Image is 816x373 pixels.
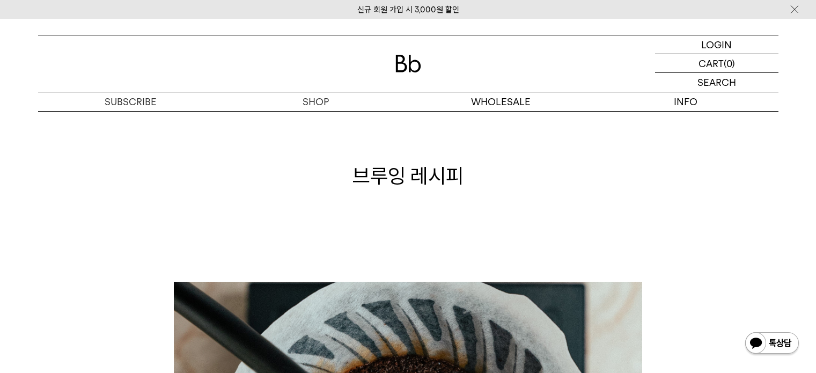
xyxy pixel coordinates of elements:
[223,92,408,111] a: SHOP
[408,92,593,111] p: WHOLESALE
[655,35,778,54] a: LOGIN
[701,35,732,54] p: LOGIN
[395,55,421,72] img: 로고
[655,54,778,73] a: CART (0)
[38,92,223,111] a: SUBSCRIBE
[744,331,800,357] img: 카카오톡 채널 1:1 채팅 버튼
[699,54,724,72] p: CART
[593,92,778,111] p: INFO
[357,5,459,14] a: 신규 회원 가입 시 3,000원 할인
[697,73,736,92] p: SEARCH
[724,54,735,72] p: (0)
[38,162,778,190] h1: 브루잉 레시피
